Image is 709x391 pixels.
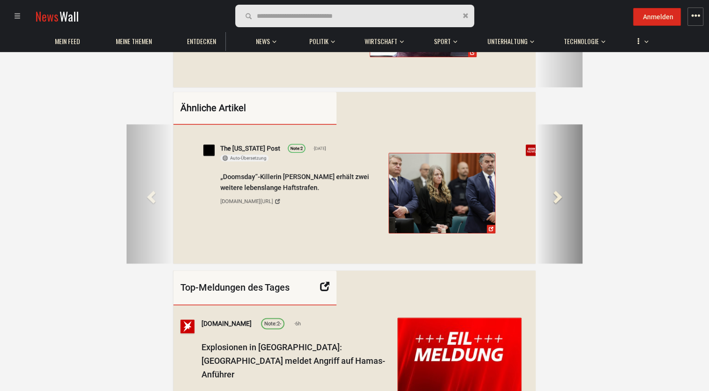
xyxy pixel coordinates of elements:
a: Wirtschaft [360,32,402,51]
a: Technologie [559,32,604,51]
span: News [35,8,59,25]
div: 2 [291,146,303,152]
button: Technologie [559,28,605,51]
a: [DOMAIN_NAME] [202,319,252,329]
img: Profilbild von BBC Online [526,145,537,156]
span: „Doomsday“-Killerin [PERSON_NAME] erhält zwei weitere lebenslange Haftstrafen. [220,173,369,192]
img: Profilbild von The Washington Post [203,145,215,156]
span: News [256,37,270,45]
a: [DOMAIN_NAME][URL] [220,195,383,208]
span: Wall [60,8,79,25]
span: Note: [264,321,277,327]
span: Anmelden [643,13,673,21]
button: News [251,28,279,51]
span: [DATE] [313,146,326,152]
span: Mein Feed [55,37,80,45]
a: „Doomsday“-Killerin Lori Vallow Daybell erhält zwei weitere lebenslange ... [388,153,495,233]
a: The [US_STATE] Post [220,144,280,154]
a: Sport [429,32,455,51]
button: Sport [429,28,457,51]
span: Entdecken [187,37,216,45]
span: Wirtschaft [365,37,397,45]
a: Unterhaltung [482,32,532,51]
span: Technologie [564,37,599,45]
span: Meine Themen [116,37,152,45]
a: News [251,32,275,51]
span: Unterhaltung [487,37,527,45]
a: Politik [305,32,333,51]
span: Sport [434,37,451,45]
div: [DOMAIN_NAME][URL] [220,197,273,206]
img: „Doomsday“-Killerin Lori Vallow Daybell erhält zwei weitere lebenslange ... [389,154,495,233]
button: Politik [305,28,335,51]
div: 2- [264,320,281,329]
button: Wirtschaft [360,28,404,51]
a: NewsWall [35,8,79,25]
button: Auto-Übersetzung [220,155,269,162]
button: Unterhaltung [482,28,534,51]
div: Top-Meldungen des Tages [173,271,336,306]
a: Note:2 [288,144,306,153]
span: Politik [309,37,328,45]
div: Ähnliche Artikel [180,101,301,115]
img: Profilbild von stern.de [180,320,194,334]
a: Note:2- [261,318,284,330]
span: Explosionen in [GEOGRAPHIC_DATA]: [GEOGRAPHIC_DATA] meldet Angriff auf Hamas-Anführer [202,343,385,380]
button: Anmelden [633,8,681,26]
span: Note: [291,147,301,151]
span: 6h [294,320,301,328]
